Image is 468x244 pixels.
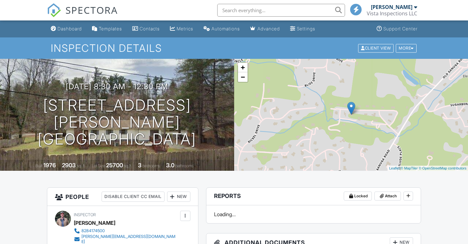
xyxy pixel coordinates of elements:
[74,212,96,217] span: Inspector
[92,163,105,168] span: Lot Size
[81,228,105,233] div: 8284174500
[167,192,190,202] div: New
[66,82,168,91] h3: [DATE] 8:30 am - 12:30 pm
[175,163,194,168] span: bathrooms
[374,23,420,35] a: Support Center
[89,23,125,35] a: Templates
[396,44,417,52] div: More
[65,3,118,17] span: SPECTORA
[389,166,400,170] a: Leaflet
[217,4,345,17] input: Search everything...
[74,228,179,234] a: 8284174500
[401,166,418,170] a: © MapTiler
[130,23,162,35] a: Contacts
[167,23,196,35] a: Metrics
[383,26,418,31] div: Support Center
[288,23,318,35] a: Settings
[47,9,118,22] a: SPECTORA
[77,163,86,168] span: sq. ft.
[99,26,122,31] div: Templates
[257,26,280,31] div: Advanced
[51,43,417,54] h1: Inspection Details
[35,163,42,168] span: Built
[357,45,395,50] a: Client View
[140,26,160,31] div: Contacts
[211,26,240,31] div: Automations
[248,23,282,35] a: Advanced
[74,218,115,228] div: [PERSON_NAME]
[47,188,198,206] h3: People
[419,166,466,170] a: © OpenStreetMap contributors
[102,192,165,202] div: Disable Client CC Email
[166,162,174,169] div: 3.0
[138,162,142,169] div: 3
[358,44,394,52] div: Client View
[177,26,193,31] div: Metrics
[124,163,132,168] span: sq.ft.
[10,97,224,147] h1: [STREET_ADDRESS][PERSON_NAME] [GEOGRAPHIC_DATA]
[297,26,315,31] div: Settings
[371,4,412,10] div: [PERSON_NAME]
[47,3,61,17] img: The Best Home Inspection Software - Spectora
[201,23,242,35] a: Automations (Basic)
[48,23,84,35] a: Dashboard
[58,26,82,31] div: Dashboard
[43,162,56,169] div: 1976
[238,63,248,72] a: Zoom in
[106,162,123,169] div: 25700
[367,10,417,17] div: Vista Inspections LLC
[142,163,160,168] span: bedrooms
[238,72,248,82] a: Zoom out
[62,162,76,169] div: 2903
[387,166,468,171] div: |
